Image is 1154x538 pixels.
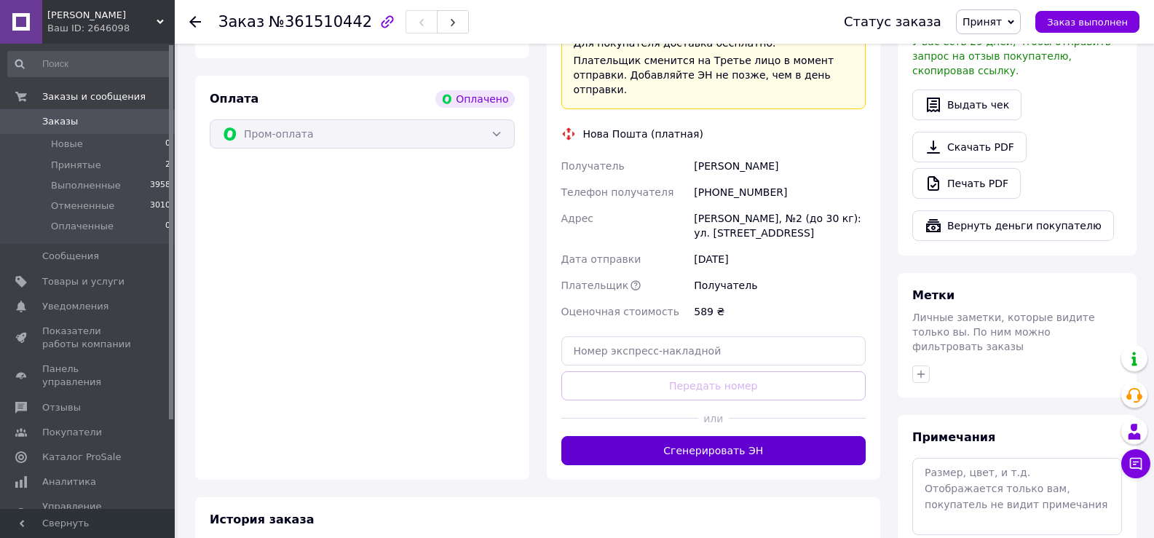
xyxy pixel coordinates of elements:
span: Оплаченные [51,220,114,233]
div: [DATE] [691,246,869,272]
a: Печать PDF [912,168,1021,199]
span: Адрес [561,213,593,224]
span: Товары и услуги [42,275,125,288]
button: Выдать чек [912,90,1021,120]
span: Оплата [210,92,258,106]
span: или [698,411,729,426]
div: [PHONE_NUMBER] [691,179,869,205]
button: Вернуть деньги покупателю [912,210,1114,241]
div: Оплачено [435,90,514,108]
span: Плательщик [561,280,629,291]
div: Нова Пошта (платная) [580,127,707,141]
span: Личные заметки, которые видите только вы. По ним можно фильтровать заказы [912,312,1095,352]
span: Принятые [51,159,101,172]
span: Аналитика [42,475,96,488]
span: 2 [165,159,170,172]
span: Оценочная стоимость [561,306,680,317]
button: Сгенерировать ЭН [561,436,866,465]
span: Покупатели [42,426,102,439]
span: Отзывы [42,401,81,414]
span: Отмененные [51,199,114,213]
span: Телефон получателя [561,186,674,198]
span: Управление сайтом [42,500,135,526]
span: История заказа [210,513,315,526]
div: Вернуться назад [189,15,201,29]
span: Показатели работы компании [42,325,135,351]
span: №361510442 [269,13,372,31]
div: [PERSON_NAME] [691,153,869,179]
span: Заказ выполнен [1047,17,1128,28]
span: Заказы и сообщения [42,90,146,103]
span: Уведомления [42,300,108,313]
span: Новые [51,138,83,151]
span: 0 [165,138,170,151]
span: Каталог ProSale [42,451,121,464]
div: Получатель [691,272,869,298]
span: Примечания [912,430,995,444]
span: Сообщения [42,250,99,263]
div: Статус заказа [844,15,941,29]
span: Принят [963,16,1002,28]
span: Karen [47,9,157,22]
input: Номер экспресс-накладной [561,336,866,365]
span: Заказы [42,115,78,128]
button: Чат с покупателем [1121,449,1150,478]
span: 3010 [150,199,170,213]
span: Дата отправки [561,253,641,265]
div: [PERSON_NAME], №2 (до 30 кг): ул. [STREET_ADDRESS] [691,205,869,246]
input: Поиск [7,51,172,77]
span: Панель управления [42,363,135,389]
span: Заказ [218,13,264,31]
span: 3958 [150,179,170,192]
span: Выполненные [51,179,121,192]
a: Скачать PDF [912,132,1027,162]
button: Заказ выполнен [1035,11,1139,33]
div: 589 ₴ [691,298,869,325]
span: Метки [912,288,955,302]
span: У вас есть 29 дней, чтобы отправить запрос на отзыв покупателю, скопировав ссылку. [912,36,1111,76]
span: 0 [165,220,170,233]
div: Ваш ID: 2646098 [47,22,175,35]
span: Получатель [561,160,625,172]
